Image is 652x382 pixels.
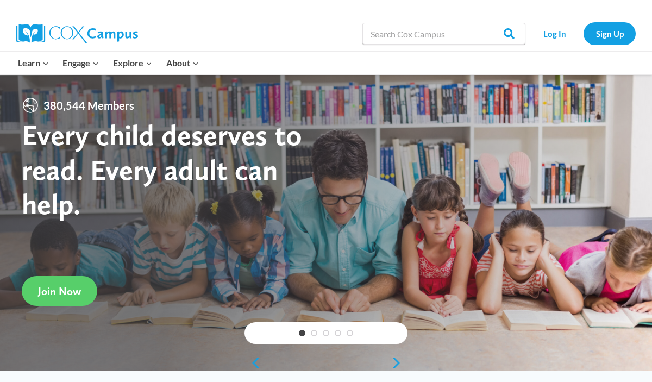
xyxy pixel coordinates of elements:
a: next [391,356,407,370]
nav: Primary Navigation [11,52,205,74]
input: Search Cox Campus [362,23,525,45]
a: previous [244,356,261,370]
a: Log In [531,22,578,45]
img: Cox Campus [16,24,138,43]
span: Learn [18,56,49,70]
a: 3 [323,330,329,336]
a: 2 [311,330,317,336]
a: Join Now [22,276,97,306]
span: About [166,56,199,70]
nav: Secondary Navigation [531,22,636,45]
a: Sign Up [584,22,636,45]
strong: Every child deserves to read. Every adult can help. [22,117,302,221]
a: 5 [347,330,353,336]
a: 1 [299,330,305,336]
div: content slider buttons [244,352,407,374]
span: 380,544 Members [39,97,139,114]
a: 4 [335,330,341,336]
span: Engage [62,56,99,70]
span: Join Now [38,285,81,298]
span: Explore [113,56,152,70]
